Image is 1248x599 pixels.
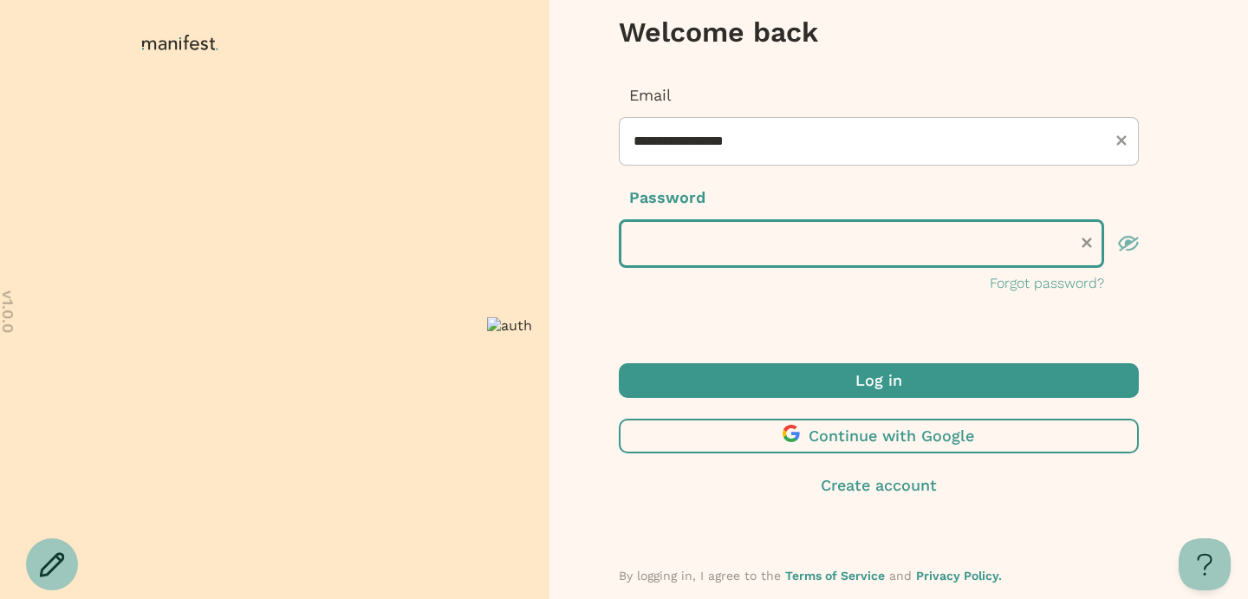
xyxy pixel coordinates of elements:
[619,419,1139,453] button: Continue with Google
[619,569,1002,583] span: By logging in, I agree to the and
[1179,538,1231,590] iframe: Help Scout Beacon - Open
[619,363,1139,398] button: Log in
[916,569,1002,583] a: Privacy Policy.
[785,569,885,583] a: Terms of Service
[990,273,1104,294] button: Forgot password?
[487,317,532,334] img: auth
[619,186,1139,209] p: Password
[619,474,1139,497] button: Create account
[619,15,1139,49] h3: Welcome back
[619,84,1139,107] p: Email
